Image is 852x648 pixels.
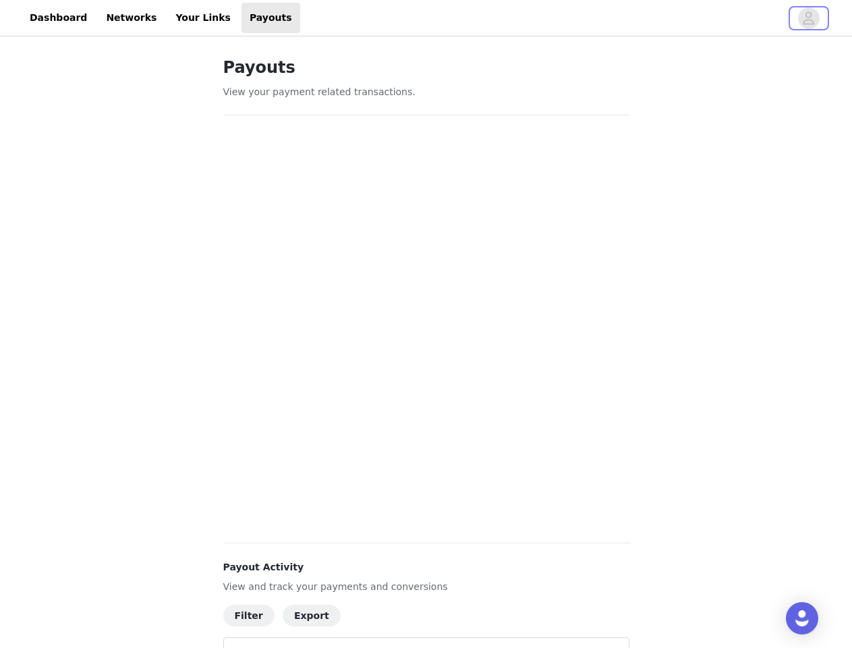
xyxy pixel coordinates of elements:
a: Dashboard [22,3,95,33]
button: Filter [223,605,275,626]
a: Networks [98,3,165,33]
div: avatar [802,7,815,29]
p: View your payment related transactions. [223,85,629,99]
a: Your Links [167,3,239,33]
h1: Payouts [223,55,629,80]
a: Payouts [242,3,300,33]
div: Open Intercom Messenger [786,602,818,634]
p: View and track your payments and conversions [223,580,629,594]
h4: Payout Activity [223,560,629,574]
button: Export [283,605,341,626]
